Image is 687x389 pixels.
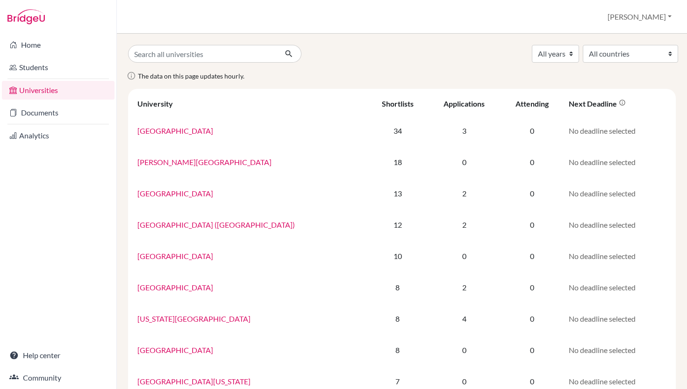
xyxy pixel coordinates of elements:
a: Students [2,58,114,77]
td: 0 [501,146,563,178]
td: 10 [368,240,428,272]
a: Analytics [2,126,114,145]
td: 12 [368,209,428,240]
td: 0 [428,240,501,272]
button: [PERSON_NAME] [603,8,676,26]
a: [GEOGRAPHIC_DATA] [137,283,213,292]
span: No deadline selected [569,377,636,386]
span: No deadline selected [569,283,636,292]
div: Attending [515,99,549,108]
td: 2 [428,178,501,209]
div: Shortlists [382,99,414,108]
td: 0 [501,272,563,303]
td: 8 [368,334,428,366]
span: No deadline selected [569,314,636,323]
span: No deadline selected [569,189,636,198]
span: No deadline selected [569,126,636,135]
span: The data on this page updates hourly. [138,72,244,80]
td: 0 [501,115,563,146]
img: Bridge-U [7,9,45,24]
th: University [132,93,368,115]
a: Community [2,368,114,387]
span: No deadline selected [569,158,636,166]
a: Help center [2,346,114,365]
td: 13 [368,178,428,209]
td: 18 [368,146,428,178]
a: [GEOGRAPHIC_DATA][US_STATE] [137,377,250,386]
td: 0 [501,178,563,209]
a: Documents [2,103,114,122]
td: 0 [501,209,563,240]
td: 34 [368,115,428,146]
a: [GEOGRAPHIC_DATA] [137,126,213,135]
td: 4 [428,303,501,334]
a: [PERSON_NAME][GEOGRAPHIC_DATA] [137,158,272,166]
div: Applications [444,99,485,108]
a: Home [2,36,114,54]
td: 0 [501,303,563,334]
td: 2 [428,209,501,240]
td: 3 [428,115,501,146]
input: Search all universities [128,45,277,63]
span: No deadline selected [569,220,636,229]
a: [GEOGRAPHIC_DATA] [137,189,213,198]
td: 0 [501,334,563,366]
td: 2 [428,272,501,303]
a: [GEOGRAPHIC_DATA] [137,252,213,260]
td: 0 [428,146,501,178]
td: 8 [368,272,428,303]
a: Universities [2,81,114,100]
td: 8 [368,303,428,334]
span: No deadline selected [569,346,636,354]
span: No deadline selected [569,252,636,260]
td: 0 [501,240,563,272]
a: [US_STATE][GEOGRAPHIC_DATA] [137,314,250,323]
div: Next deadline [569,99,626,108]
a: [GEOGRAPHIC_DATA] [137,346,213,354]
td: 0 [428,334,501,366]
a: [GEOGRAPHIC_DATA] ([GEOGRAPHIC_DATA]) [137,220,295,229]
